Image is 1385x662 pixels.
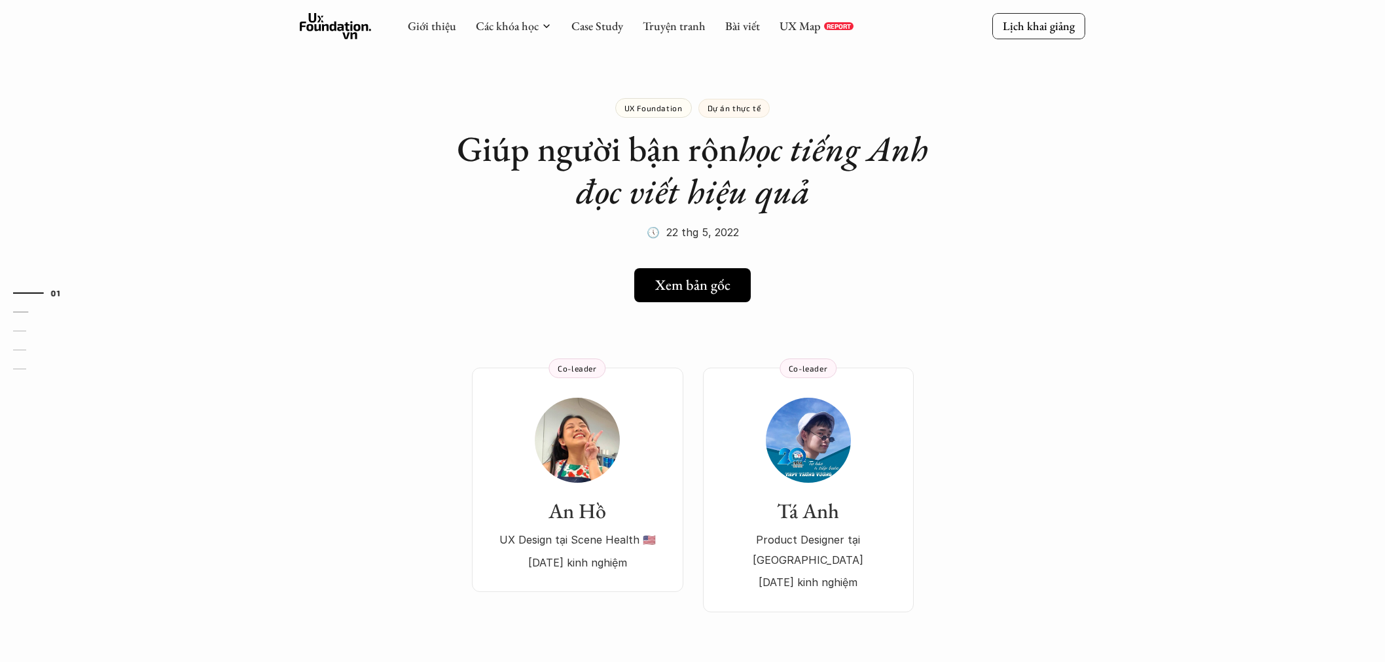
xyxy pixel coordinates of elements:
[472,368,683,592] a: An HồUX Design tại Scene Health 🇺🇸[DATE] kinh nghiệmCo-leader
[708,103,761,113] p: Dự án thực tế
[789,364,827,373] p: Co-leader
[780,18,821,33] a: UX Map
[634,268,751,302] a: Xem bản gốc
[485,530,670,549] p: UX Design tại Scene Health 🇺🇸
[408,18,456,33] a: Giới thiệu
[485,498,670,523] h3: An Hồ
[647,222,739,242] p: 🕔 22 thg 5, 2022
[725,18,760,33] a: Bài viết
[655,277,730,294] h5: Xem bản gốc
[476,18,539,33] a: Các khóa học
[716,498,901,523] h3: Tá Anh
[716,572,901,592] p: [DATE] kinh nghiệm
[827,22,851,30] p: REPORT
[571,18,623,33] a: Case Study
[431,128,954,213] h1: Giúp người bận rộn
[643,18,706,33] a: Truyện tranh
[1003,18,1075,33] p: Lịch khai giảng
[558,364,596,373] p: Co-leader
[703,368,914,612] a: Tá AnhProduct Designer tại [GEOGRAPHIC_DATA][DATE] kinh nghiệmCo-leader
[624,103,683,113] p: UX Foundation
[51,288,60,298] strong: 01
[992,13,1085,39] a: Lịch khai giảng
[824,22,854,30] a: REPORT
[576,126,937,214] em: học tiếng Anh đọc viết hiệu quả
[13,285,75,301] a: 01
[716,530,901,570] p: Product Designer tại [GEOGRAPHIC_DATA]
[485,553,670,572] p: [DATE] kinh nghiệm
